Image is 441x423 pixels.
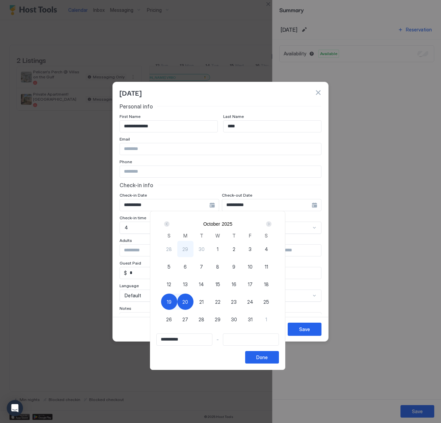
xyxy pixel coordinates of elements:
[166,246,172,253] span: 28
[167,263,171,270] span: 5
[161,294,177,310] button: 19
[184,263,187,270] span: 6
[183,232,187,239] span: M
[177,294,193,310] button: 20
[167,298,172,305] span: 19
[215,281,220,288] span: 15
[182,246,188,253] span: 29
[163,220,172,228] button: Prev
[210,294,226,310] button: 22
[182,298,188,305] span: 20
[226,258,242,275] button: 9
[177,241,193,257] button: 29
[226,241,242,257] button: 2
[200,263,203,270] span: 7
[258,241,275,257] button: 4
[215,232,220,239] span: W
[232,263,235,270] span: 9
[199,246,205,253] span: 30
[249,246,252,253] span: 3
[199,316,204,323] span: 28
[226,276,242,292] button: 16
[258,294,275,310] button: 25
[263,298,269,305] span: 25
[166,316,172,323] span: 26
[248,316,253,323] span: 31
[232,232,236,239] span: T
[7,400,23,416] div: Open Intercom Messenger
[193,241,210,257] button: 30
[167,281,171,288] span: 12
[264,281,269,288] span: 18
[210,258,226,275] button: 8
[242,241,258,257] button: 3
[193,294,210,310] button: 21
[258,258,275,275] button: 11
[199,298,204,305] span: 21
[216,263,219,270] span: 8
[265,232,268,239] span: S
[161,258,177,275] button: 5
[232,281,236,288] span: 16
[249,232,252,239] span: F
[157,334,212,345] input: Input Field
[265,246,268,253] span: 4
[193,311,210,327] button: 28
[193,276,210,292] button: 14
[242,276,258,292] button: 17
[167,232,171,239] span: S
[161,241,177,257] button: 28
[242,258,258,275] button: 10
[226,294,242,310] button: 23
[216,337,219,343] span: -
[256,354,268,361] div: Done
[177,258,193,275] button: 6
[217,246,218,253] span: 1
[242,294,258,310] button: 24
[183,281,188,288] span: 13
[222,221,232,227] button: 2025
[258,276,275,292] button: 18
[177,311,193,327] button: 27
[182,316,188,323] span: 27
[193,258,210,275] button: 7
[258,311,275,327] button: 1
[210,241,226,257] button: 1
[203,221,220,227] button: October
[247,298,253,305] span: 24
[210,276,226,292] button: 15
[177,276,193,292] button: 13
[161,276,177,292] button: 12
[199,281,204,288] span: 14
[200,232,203,239] span: T
[161,311,177,327] button: 26
[265,316,267,323] span: 1
[233,246,235,253] span: 2
[226,311,242,327] button: 30
[248,263,253,270] span: 10
[248,281,253,288] span: 17
[215,316,220,323] span: 29
[242,311,258,327] button: 31
[264,220,273,228] button: Next
[231,316,237,323] span: 30
[210,311,226,327] button: 29
[215,298,220,305] span: 22
[265,263,268,270] span: 11
[245,351,279,364] button: Done
[231,298,237,305] span: 23
[223,334,279,345] input: Input Field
